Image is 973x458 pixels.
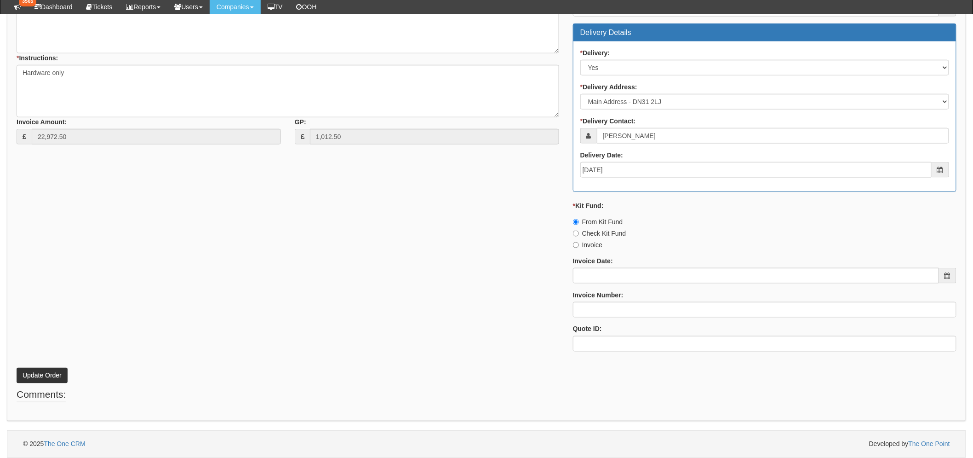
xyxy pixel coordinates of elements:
[580,151,623,160] label: Delivery Date:
[573,231,579,237] input: Check Kit Fund
[580,48,610,58] label: Delivery:
[17,368,68,383] button: Update Order
[573,219,579,225] input: From Kit Fund
[295,117,306,127] label: GP:
[17,388,66,402] legend: Comments:
[573,217,623,226] label: From Kit Fund
[44,441,85,448] a: The One CRM
[23,441,86,448] span: © 2025
[17,53,58,63] label: Instructions:
[17,65,559,117] textarea: Hardware only
[573,242,579,248] input: Invoice
[909,441,950,448] a: The One Point
[573,240,602,249] label: Invoice
[869,440,950,449] span: Developed by
[573,256,613,266] label: Invoice Date:
[580,82,637,92] label: Delivery Address:
[573,290,624,300] label: Invoice Number:
[17,1,559,53] textarea: Please use customers kit fund and invoice the remainder
[580,116,636,126] label: Delivery Contact:
[17,117,67,127] label: Invoice Amount:
[573,325,602,334] label: Quote ID:
[573,229,626,238] label: Check Kit Fund
[573,201,604,210] label: Kit Fund:
[580,29,949,37] h3: Delivery Details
